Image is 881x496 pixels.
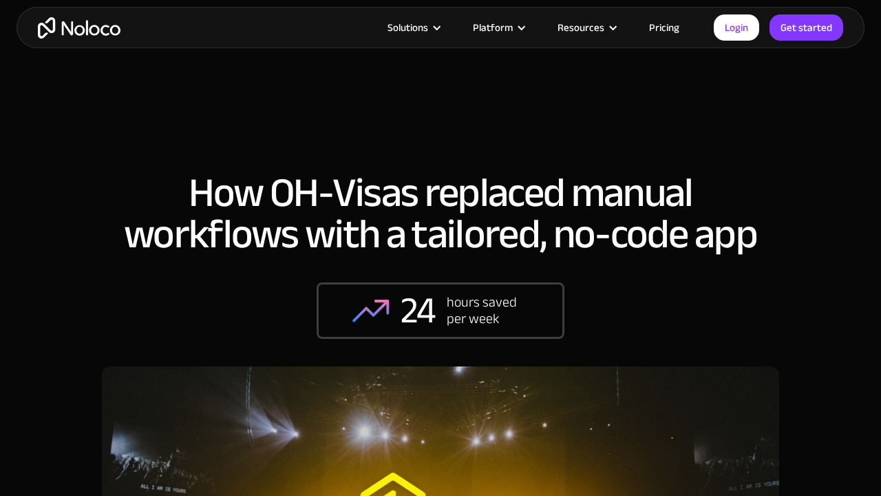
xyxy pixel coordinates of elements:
a: Pricing [632,19,697,37]
div: Solutions [388,19,428,37]
div: 24 [401,290,436,331]
div: hours saved per week [447,294,529,327]
a: Login [714,14,759,41]
div: Platform [473,19,513,37]
a: home [38,17,120,39]
div: Solutions [370,19,456,37]
div: Resources [558,19,604,37]
h1: How OH-Visas replaced manual workflows with a tailored, no-code app [102,172,779,255]
div: Platform [456,19,540,37]
div: Resources [540,19,632,37]
a: Get started [769,14,843,41]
